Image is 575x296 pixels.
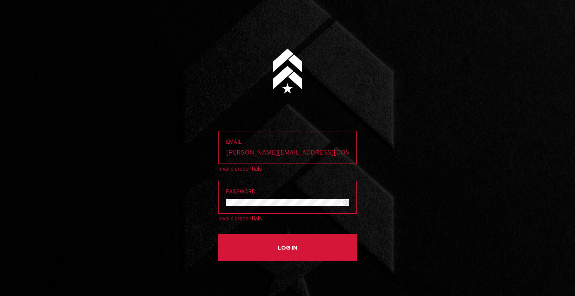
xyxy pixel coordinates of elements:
[226,189,349,195] span: Password
[218,216,357,222] div: Invalid credentials
[226,149,349,156] input: Email
[226,139,349,145] span: Email
[226,199,349,206] input: PasswordShow password
[218,166,357,172] div: Invalid credentials
[339,196,353,207] button: Show password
